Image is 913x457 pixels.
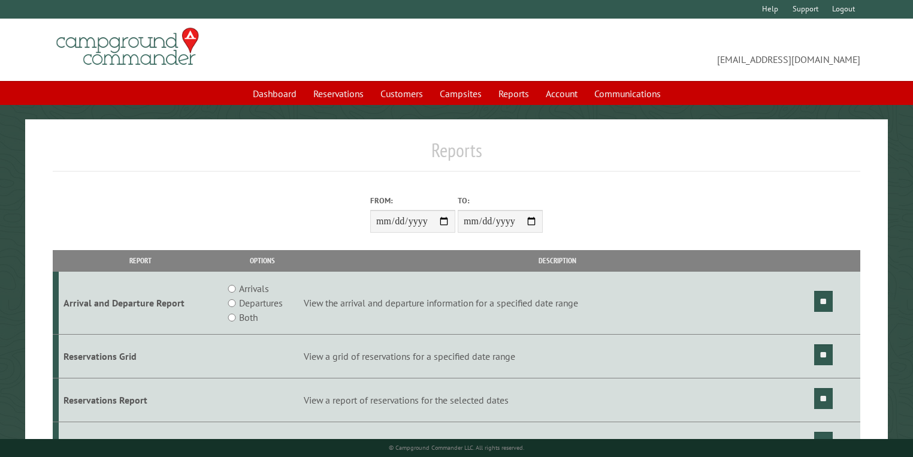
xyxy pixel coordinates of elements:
label: Departures [239,296,283,310]
a: Dashboard [246,82,304,105]
img: Campground Commander [53,23,202,70]
th: Report [59,250,223,271]
td: View a report of reservations for the selected dates [302,378,812,422]
small: © Campground Commander LLC. All rights reserved. [389,444,524,452]
a: Account [539,82,585,105]
a: Communications [587,82,668,105]
a: Reservations [306,82,371,105]
td: Reservations Grid [59,335,223,378]
label: To: [458,195,543,206]
label: Both [239,310,258,324]
h1: Reports [53,139,861,172]
a: Campsites [433,82,489,105]
td: Reservations Report [59,378,223,422]
th: Options [223,250,303,271]
span: [EMAIL_ADDRESS][DOMAIN_NAME] [456,33,860,67]
a: Customers [373,82,430,105]
label: Arrivals [239,281,269,296]
label: From: [370,195,455,206]
td: View a grid of reservations for a specified date range [302,335,812,378]
td: View the arrival and departure information for a specified date range [302,272,812,335]
a: Reports [491,82,536,105]
th: Description [302,250,812,271]
td: Arrival and Departure Report [59,272,223,335]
